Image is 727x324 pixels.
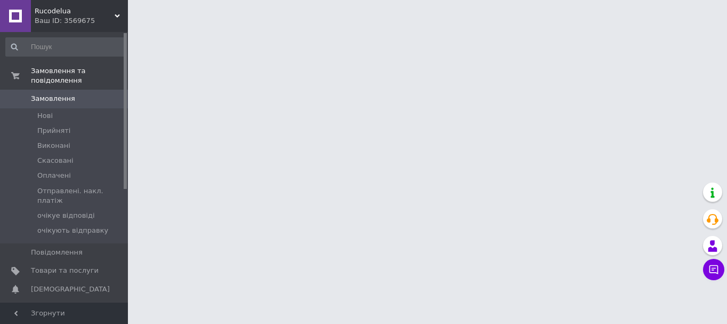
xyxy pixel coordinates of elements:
span: Rucodelua [35,6,115,16]
div: Ваш ID: 3569675 [35,16,128,26]
span: Товари та послуги [31,266,99,275]
span: Замовлення [31,94,75,104]
span: Повідомлення [31,248,83,257]
span: [DEMOGRAPHIC_DATA] [31,285,110,294]
span: Скасовані [37,156,74,165]
span: Прийняті [37,126,70,136]
button: Чат з покупцем [703,259,724,280]
span: Нові [37,111,53,121]
span: очікують відправку [37,226,108,235]
input: Пошук [5,37,126,57]
span: Отправлені. накл. платіж [37,186,125,206]
span: очікуе відповіді [37,211,95,220]
span: Виконані [37,141,70,151]
span: Замовлення та повідомлення [31,66,128,85]
span: Оплачені [37,171,71,180]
